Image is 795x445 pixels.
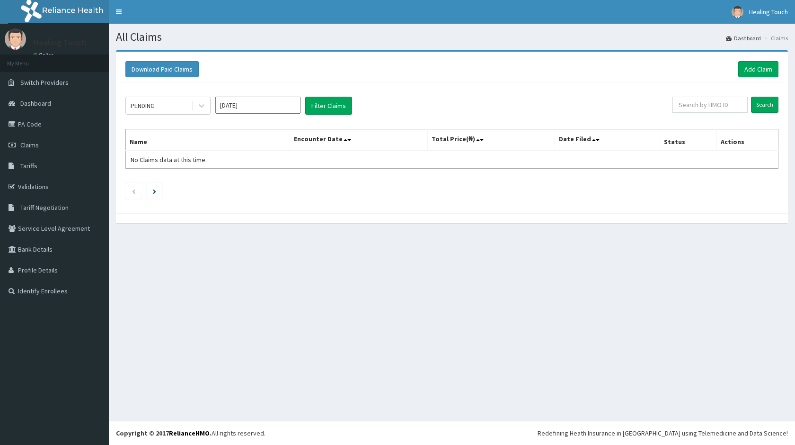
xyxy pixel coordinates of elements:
a: RelianceHMO [169,429,210,437]
div: PENDING [131,101,155,110]
div: Redefining Heath Insurance in [GEOGRAPHIC_DATA] using Telemedicine and Data Science! [538,428,788,438]
a: Add Claim [738,61,778,77]
span: Healing Touch [749,8,788,16]
footer: All rights reserved. [109,421,795,445]
h1: All Claims [116,31,788,43]
a: Previous page [132,187,136,195]
li: Claims [762,34,788,42]
span: No Claims data at this time. [131,155,207,164]
strong: Copyright © 2017 . [116,429,212,437]
th: Encounter Date [290,129,427,151]
span: Tariffs [20,162,37,170]
input: Search by HMO ID [672,97,748,113]
button: Download Paid Claims [125,61,199,77]
img: User Image [732,6,743,18]
img: User Image [5,28,26,50]
input: Select Month and Year [215,97,300,114]
a: Dashboard [726,34,761,42]
th: Total Price(₦) [427,129,555,151]
button: Filter Claims [305,97,352,115]
th: Date Filed [555,129,660,151]
a: Online [33,52,56,58]
th: Name [126,129,290,151]
p: Healing Touch [33,38,86,47]
th: Actions [717,129,778,151]
th: Status [660,129,717,151]
span: Dashboard [20,99,51,108]
span: Claims [20,141,39,149]
span: Switch Providers [20,78,69,87]
span: Tariff Negotiation [20,203,69,212]
input: Search [751,97,778,113]
a: Next page [153,187,156,195]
